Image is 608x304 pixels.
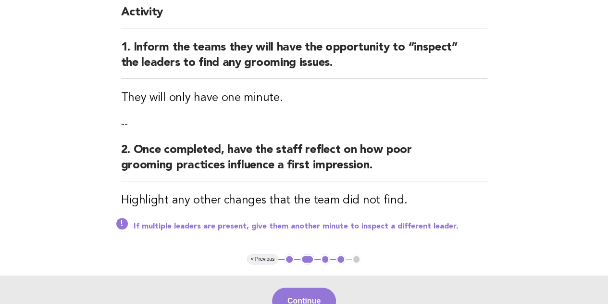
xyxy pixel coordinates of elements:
p: -- [121,117,487,131]
h2: 1. Inform the teams they will have the opportunity to “inspect” the leaders to find any grooming ... [121,40,487,79]
button: 1 [285,254,294,264]
button: 3 [321,254,330,264]
button: 4 [336,254,346,264]
h2: Activity [121,5,487,28]
p: If multiple leaders are present, give them another minute to inspect a different leader. [134,222,487,231]
h2: 2. Once completed, have the staff reflect on how poor grooming practices influence a first impres... [121,142,487,181]
button: < Previous [247,254,278,264]
button: 2 [300,254,314,264]
h3: They will only have one minute. [121,90,487,106]
h3: Highlight any other changes that the team did not find. [121,193,487,208]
